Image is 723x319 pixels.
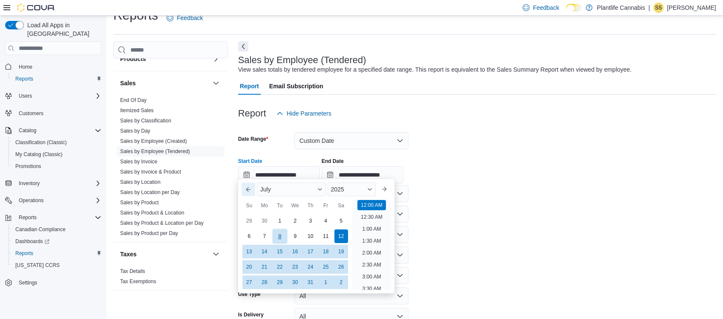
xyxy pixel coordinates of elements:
span: Reports [12,248,101,258]
span: Tax Exemptions [120,278,156,285]
a: Sales by Product per Day [120,230,178,236]
span: Sales by Day [120,128,150,134]
button: Customers [2,107,105,119]
button: All [294,287,409,304]
a: Sales by Product & Location [120,210,184,216]
span: Sales by Employee (Created) [120,138,187,145]
button: Reports [2,212,105,223]
button: Inventory [2,177,105,189]
button: Open list of options [397,252,403,258]
button: Users [2,90,105,102]
div: Taxes [113,266,228,290]
div: day-21 [258,260,271,274]
label: Start Date [238,158,262,165]
span: Canadian Compliance [12,224,101,235]
div: day-29 [242,214,256,228]
p: Plantlife Cannabis [597,3,645,13]
button: My Catalog (Classic) [9,148,105,160]
nav: Complex example [5,57,101,311]
button: Next month [377,183,391,196]
span: Dashboards [12,236,101,246]
span: Operations [19,197,44,204]
li: 3:30 AM [359,284,384,294]
a: Dashboards [9,235,105,247]
button: Catalog [15,125,40,136]
div: day-7 [258,229,271,243]
button: Promotions [9,160,105,172]
span: 2025 [331,186,344,193]
span: Inventory [15,178,101,188]
span: July [260,186,271,193]
button: Home [2,60,105,72]
button: Canadian Compliance [9,223,105,235]
h3: Taxes [120,250,137,258]
div: day-1 [273,214,287,228]
span: Feedback [533,3,559,12]
span: Catalog [15,125,101,136]
a: Sales by Invoice [120,159,157,165]
button: Products [211,54,221,64]
div: day-22 [273,260,287,274]
a: Promotions [12,161,45,171]
span: Sales by Location [120,179,161,186]
div: day-6 [242,229,256,243]
span: Tax Details [120,268,145,275]
input: Press the down key to enter a popover containing a calendar. Press the escape key to close the po... [238,166,320,183]
a: Sales by Product [120,200,159,206]
span: Hide Parameters [287,109,331,118]
button: Reports [15,212,40,223]
span: Reports [12,74,101,84]
div: day-30 [288,275,302,289]
span: Users [19,93,32,99]
span: Sales by Invoice & Product [120,168,181,175]
div: View sales totals by tendered employee for a specified date range. This report is equivalent to t... [238,65,632,74]
span: Reports [15,212,101,223]
button: Reports [9,247,105,259]
a: Tax Details [120,268,145,274]
h3: Sales by Employee (Tendered) [238,55,366,65]
button: Open list of options [397,190,403,197]
button: Sales [211,78,221,88]
span: Canadian Compliance [15,226,66,233]
div: day-11 [319,229,333,243]
span: Customers [15,108,101,119]
span: Sales by Invoice [120,158,157,165]
a: Canadian Compliance [12,224,69,235]
li: 2:00 AM [359,248,384,258]
div: Button. Open the year selector. 2025 is currently selected. [328,183,376,196]
li: 12:00 AM [357,200,386,210]
div: day-18 [319,245,333,258]
a: Customers [15,108,47,119]
span: Catalog [19,127,36,134]
span: Inventory [19,180,40,187]
div: day-2 [288,214,302,228]
span: Email Subscription [269,78,323,95]
div: day-2 [334,275,348,289]
button: Settings [2,276,105,289]
div: day-9 [288,229,302,243]
span: Home [19,64,32,70]
img: Cova [17,3,55,12]
span: Users [15,91,101,101]
span: Home [15,61,101,72]
span: Classification (Classic) [12,137,101,148]
span: Sales by Product & Location [120,209,184,216]
p: | [648,3,650,13]
h3: Sales [120,79,136,87]
button: Open list of options [397,211,403,217]
span: Settings [15,277,101,288]
div: day-12 [334,229,348,243]
input: Dark Mode [566,4,582,12]
button: Operations [15,195,47,206]
a: Sales by Classification [120,118,171,124]
a: Sales by Product & Location per Day [120,220,204,226]
span: Washington CCRS [12,260,101,270]
button: Inventory [15,178,43,188]
div: day-19 [334,245,348,258]
button: Next [238,41,248,52]
input: Press the down key to open a popover containing a calendar. [322,166,403,183]
div: Button. Open the month selector. July is currently selected. [257,183,326,196]
span: [US_STATE] CCRS [15,262,60,269]
div: day-30 [258,214,271,228]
